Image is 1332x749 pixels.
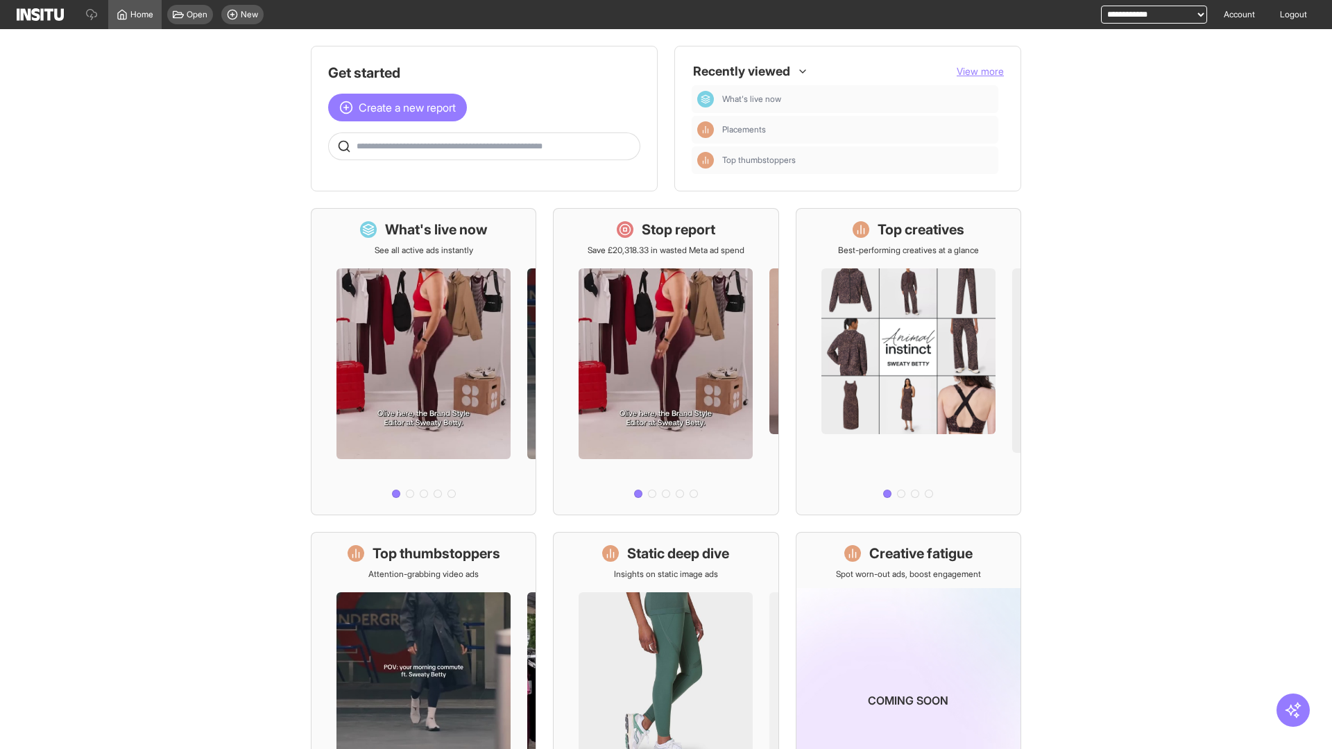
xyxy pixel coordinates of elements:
[130,9,153,20] span: Home
[722,94,781,105] span: What's live now
[553,208,778,515] a: Stop reportSave £20,318.33 in wasted Meta ad spend
[878,220,964,239] h1: Top creatives
[187,9,207,20] span: Open
[328,63,640,83] h1: Get started
[697,152,714,169] div: Insights
[385,220,488,239] h1: What's live now
[588,245,744,256] p: Save £20,318.33 in wasted Meta ad spend
[311,208,536,515] a: What's live nowSee all active ads instantly
[368,569,479,580] p: Attention-grabbing video ads
[359,99,456,116] span: Create a new report
[697,121,714,138] div: Insights
[722,155,796,166] span: Top thumbstoppers
[17,8,64,21] img: Logo
[957,65,1004,77] span: View more
[957,64,1004,78] button: View more
[722,124,993,135] span: Placements
[722,124,766,135] span: Placements
[697,91,714,107] div: Dashboard
[722,94,993,105] span: What's live now
[328,94,467,121] button: Create a new report
[241,9,258,20] span: New
[838,245,979,256] p: Best-performing creatives at a glance
[642,220,715,239] h1: Stop report
[796,208,1021,515] a: Top creativesBest-performing creatives at a glance
[722,155,993,166] span: Top thumbstoppers
[614,569,718,580] p: Insights on static image ads
[627,544,729,563] h1: Static deep dive
[373,544,500,563] h1: Top thumbstoppers
[375,245,473,256] p: See all active ads instantly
